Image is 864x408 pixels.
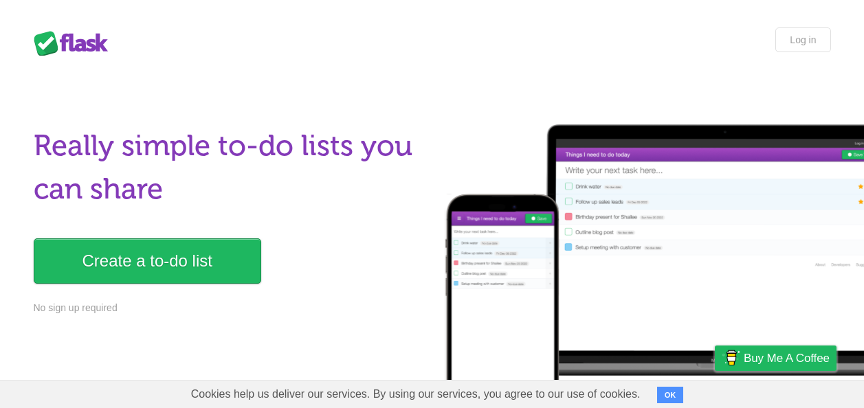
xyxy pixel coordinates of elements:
p: No sign up required [34,301,424,315]
button: OK [657,387,684,403]
h1: Really simple to-do lists you can share [34,124,424,211]
a: Create a to-do list [34,238,261,284]
a: Log in [775,27,830,52]
span: Buy me a coffee [744,346,830,370]
div: Flask Lists [34,31,116,56]
a: Buy me a coffee [715,345,837,371]
span: Cookies help us deliver our services. By using our services, you agree to our use of cookies. [177,381,654,408]
img: Buy me a coffee [722,346,740,370]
